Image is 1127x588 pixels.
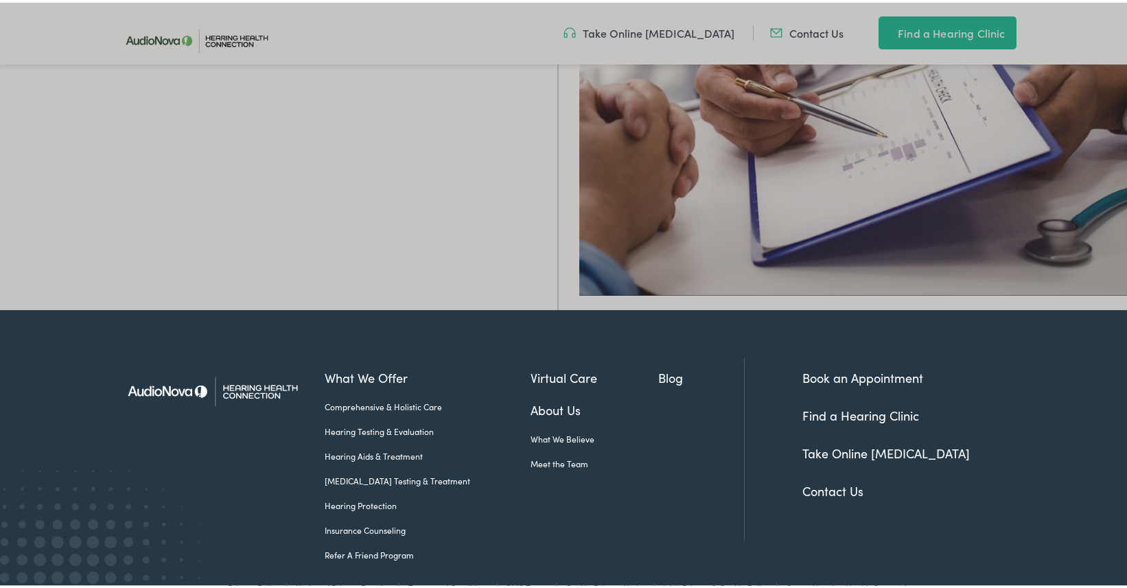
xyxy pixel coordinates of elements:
a: Blog [658,366,744,384]
a: Hearing Aids & Treatment [325,447,531,460]
a: About Us [531,398,658,416]
a: What We Offer [325,366,531,384]
a: Refer A Friend Program [325,546,531,558]
a: Meet the Team [531,455,658,467]
a: Hearing Protection [325,497,531,509]
a: Find a Hearing Clinic [802,404,919,421]
a: What We Believe [531,430,658,443]
a: Hearing Testing & Evaluation [325,423,531,435]
a: Virtual Care [531,366,658,384]
a: Contact Us [802,480,863,497]
a: Book an Appointment [802,366,923,384]
img: Hearing Health Connection [116,355,305,422]
a: [MEDICAL_DATA] Testing & Treatment [325,472,531,484]
a: Comprehensive & Holistic Care [325,398,531,410]
a: Insurance Counseling [325,521,531,534]
a: Take Online [MEDICAL_DATA] [802,442,970,459]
